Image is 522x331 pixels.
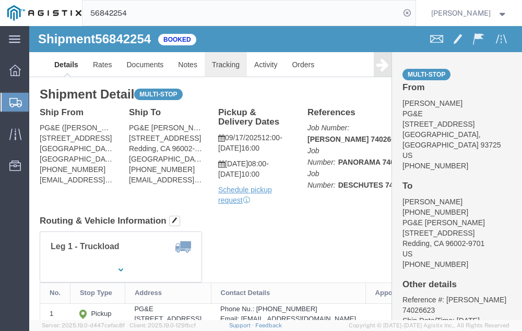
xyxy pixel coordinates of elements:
img: logo [7,5,81,21]
a: Feedback [255,322,282,328]
span: Server: 2025.19.0-d447cefac8f [42,322,125,328]
a: Support [229,322,255,328]
span: Neil Coehlo [431,7,491,19]
button: [PERSON_NAME] [431,7,508,19]
iframe: FS Legacy Container [29,26,522,320]
input: Search for shipment number, reference number [82,1,400,26]
span: Copyright © [DATE]-[DATE] Agistix Inc., All Rights Reserved [349,321,509,330]
span: Client: 2025.19.0-129fbcf [129,322,196,328]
